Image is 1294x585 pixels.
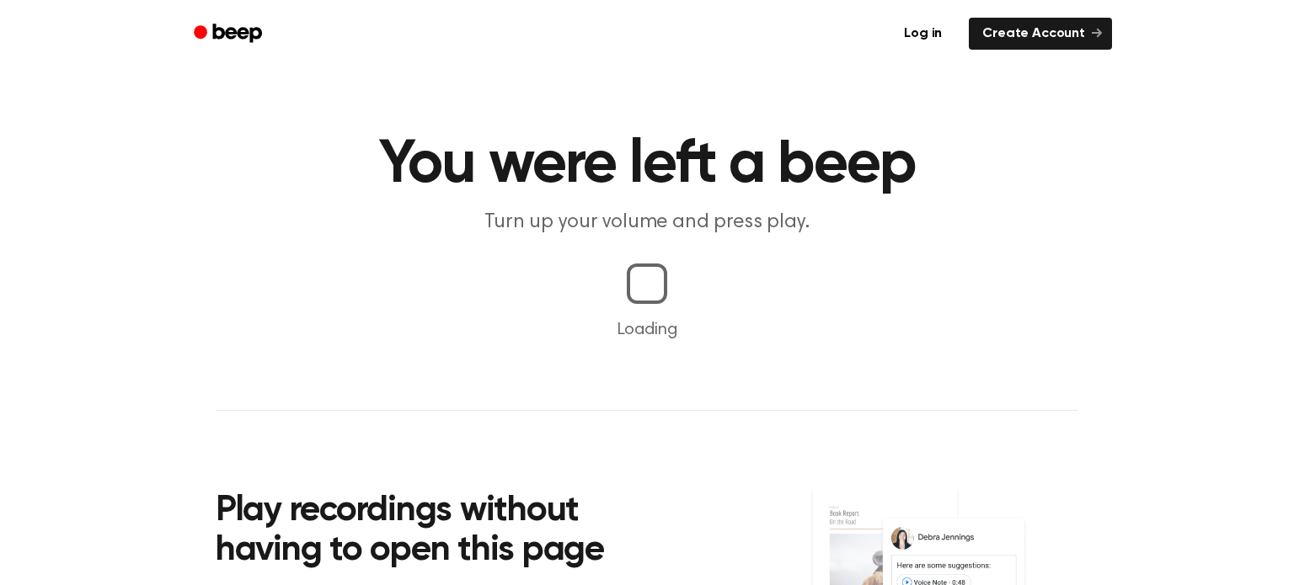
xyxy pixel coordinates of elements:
[182,18,277,51] a: Beep
[216,135,1078,195] h1: You were left a beep
[969,18,1112,50] a: Create Account
[887,14,959,53] a: Log in
[20,317,1274,343] p: Loading
[323,209,970,237] p: Turn up your volume and press play.
[216,492,670,572] h2: Play recordings without having to open this page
